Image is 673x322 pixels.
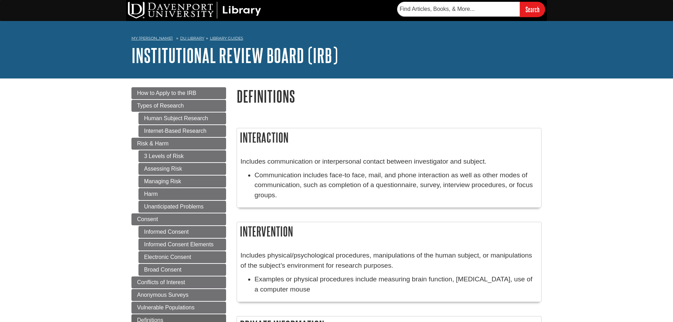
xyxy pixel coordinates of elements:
[131,35,173,41] a: My [PERSON_NAME]
[237,222,541,241] h2: Intervention
[137,279,185,285] span: Conflicts of Interest
[131,87,226,99] a: How to Apply to the IRB
[520,2,545,17] input: Search
[128,2,261,19] img: DU Library
[131,289,226,301] a: Anonymous Surveys
[137,103,184,109] span: Types of Research
[138,163,226,175] a: Assessing Risk
[131,34,542,45] nav: breadcrumb
[138,201,226,213] a: Unanticipated Problems
[137,292,189,298] span: Anonymous Surveys
[397,2,520,16] input: Find Articles, Books, & More...
[240,157,538,167] p: Includes communication or interpersonal contact between investigator and subject.
[138,239,226,251] a: Informed Consent Elements
[131,213,226,225] a: Consent
[131,100,226,112] a: Types of Research
[137,90,196,96] span: How to Apply to the IRB
[180,36,204,41] a: DU Library
[138,112,226,124] a: Human Subject Research
[237,128,541,147] h2: Interaction
[138,176,226,187] a: Managing Risk
[254,170,538,200] li: Communication includes face-to face, mail, and phone interaction as well as other modes of commun...
[138,125,226,137] a: Internet-Based Research
[137,141,169,146] span: Risk & Harm
[138,188,226,200] a: Harm
[137,216,158,222] span: Consent
[237,87,542,105] h1: Definitions
[131,138,226,150] a: Risk & Harm
[138,264,226,276] a: Broad Consent
[138,251,226,263] a: Electronic Consent
[137,304,195,310] span: Vulnerable Populations
[138,226,226,238] a: Informed Consent
[131,302,226,314] a: Vulnerable Populations
[131,44,338,66] a: Institutional Review Board (IRB)
[254,274,538,295] li: Examples or physical procedures include measuring brain function, [MEDICAL_DATA], use of a comput...
[138,150,226,162] a: 3 Levels of Risk
[240,251,538,271] p: Includes physical/psychological procedures, manipulations of the human subject, or manipulations ...
[210,36,243,41] a: Library Guides
[131,276,226,288] a: Conflicts of Interest
[397,2,545,17] form: Searches DU Library's articles, books, and more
